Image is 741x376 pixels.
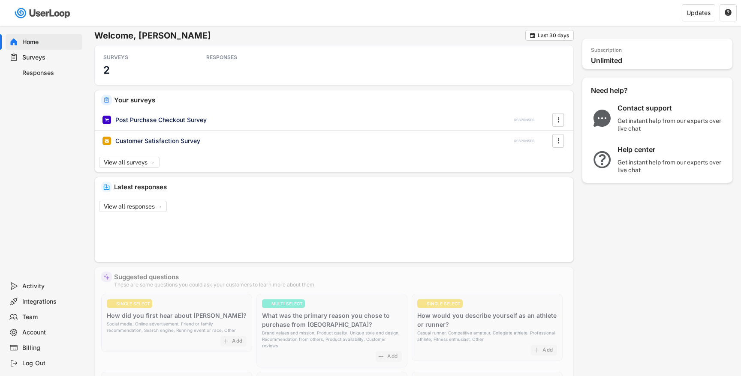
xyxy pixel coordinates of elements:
[114,97,567,103] div: Your surveys
[115,116,207,124] div: Post Purchase Checkout Survey
[417,330,557,343] div: Casual runner, Competitive amateur, Collegiate athlete, Professional athlete, Fitness enthusiast,...
[617,158,725,174] div: Get instant help from our experts over live chat
[427,301,461,306] div: SINGLE SELECT
[514,118,534,122] div: RESPONSES
[591,151,613,168] img: QuestionMarkInverseMajor.svg
[542,347,553,354] div: Add
[417,311,557,329] div: How would you describe yourself as an athlete or runner?
[107,311,247,320] div: How did you first hear about [PERSON_NAME]?
[617,145,725,154] div: Help center
[557,115,559,124] text: 
[103,63,110,77] h3: 2
[725,9,732,16] text: 
[617,104,725,113] div: Contact support
[554,134,563,147] button: 
[591,47,622,54] div: Subscription
[557,136,559,145] text: 
[22,359,79,367] div: Log Out
[99,201,167,212] button: View all responses →
[206,54,283,61] div: RESPONSES
[419,301,424,306] img: yH5BAEAAAAALAAAAAABAAEAAAIBRAA7
[262,311,402,329] div: What was the primary reason you chose to purchase from [GEOGRAPHIC_DATA]?
[94,30,525,41] h6: Welcome, [PERSON_NAME]
[538,33,569,38] div: Last 30 days
[116,301,150,306] div: SINGLE SELECT
[264,301,268,306] img: yH5BAEAAAAALAAAAAABAAEAAAIBRAA7
[114,184,567,190] div: Latest responses
[591,56,728,65] div: Unlimited
[591,110,613,127] img: ChatMajor.svg
[103,184,110,190] img: IncomingMajor.svg
[99,157,160,168] button: View all surveys →
[107,321,247,334] div: Social media, Online advertisement, Friend or family recommendation, Search engine, Running event...
[22,54,79,62] div: Surveys
[22,282,79,290] div: Activity
[115,137,200,145] div: Customer Satisfaction Survey
[114,282,567,287] div: These are some questions you could ask your customers to learn more about them
[103,274,110,280] img: MagicMajor%20%28Purple%29.svg
[387,353,398,360] div: Add
[591,86,651,95] div: Need help?
[687,10,711,16] div: Updates
[22,38,79,46] div: Home
[22,313,79,321] div: Team
[529,32,536,39] button: 
[530,32,535,39] text: 
[232,338,242,345] div: Add
[724,9,732,17] button: 
[262,330,402,349] div: Brand values and mission, Product quality, Unique style and design, Recommendation from others, P...
[554,113,563,126] button: 
[22,298,79,306] div: Integrations
[271,301,303,306] div: MULTI SELECT
[514,139,534,143] div: RESPONSES
[22,328,79,337] div: Account
[617,117,725,132] div: Get instant help from our experts over live chat
[103,54,181,61] div: SURVEYS
[22,344,79,352] div: Billing
[13,4,73,22] img: userloop-logo-01.svg
[114,274,567,280] div: Suggested questions
[109,301,113,306] img: yH5BAEAAAAALAAAAAABAAEAAAIBRAA7
[22,69,79,77] div: Responses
